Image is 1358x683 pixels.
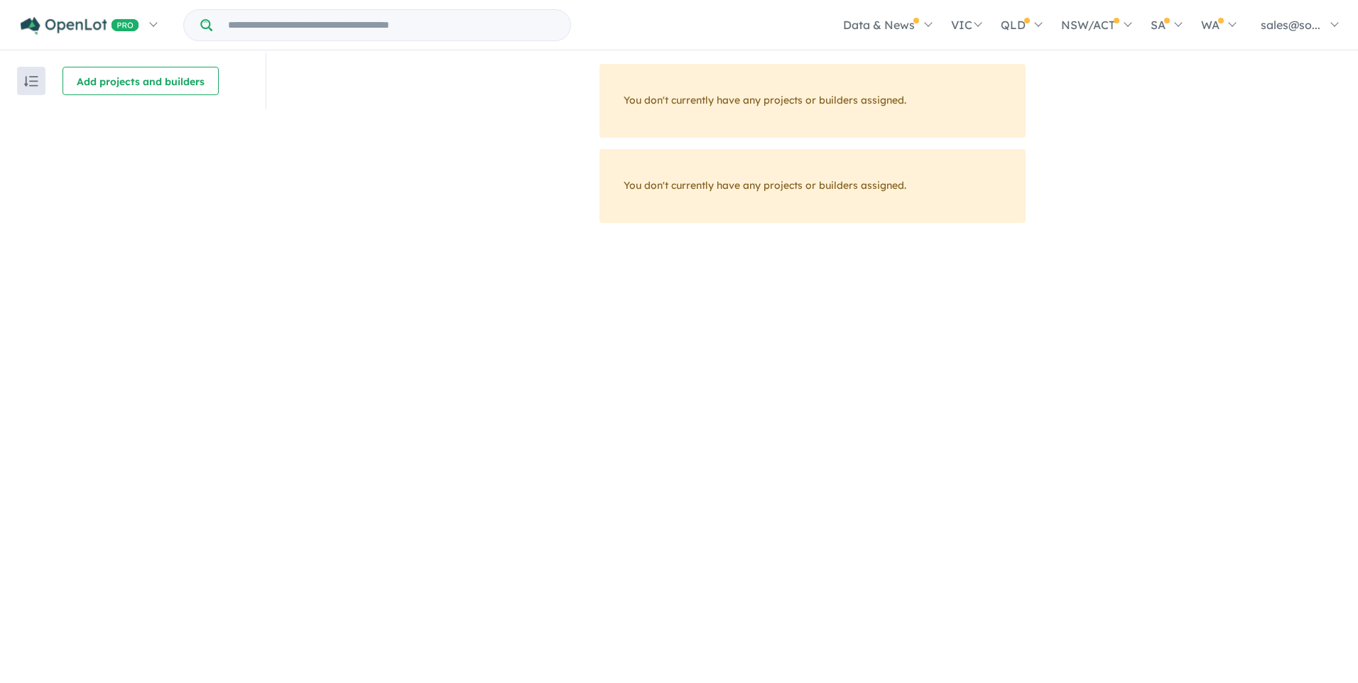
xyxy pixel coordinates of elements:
[599,149,1026,223] div: You don't currently have any projects or builders assigned.
[21,17,139,35] img: Openlot PRO Logo White
[215,10,567,40] input: Try estate name, suburb, builder or developer
[1261,18,1320,32] span: sales@so...
[63,67,219,95] button: Add projects and builders
[599,64,1026,138] div: You don't currently have any projects or builders assigned.
[24,76,38,87] img: sort.svg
